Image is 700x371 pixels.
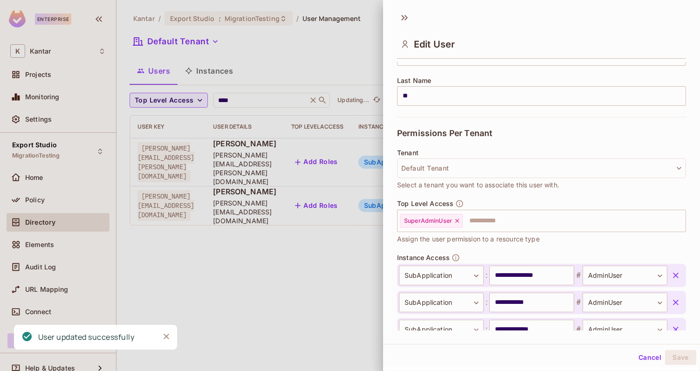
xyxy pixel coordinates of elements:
[583,266,667,285] div: AdminUser
[583,293,667,312] div: AdminUser
[404,217,452,225] span: SuperAdminUser
[397,200,453,207] span: Top Level Access
[399,320,484,339] div: SubApplication
[400,214,463,228] div: SuperAdminUser
[484,297,489,308] span: :
[574,270,583,281] span: #
[635,350,665,365] button: Cancel
[399,266,484,285] div: SubApplication
[397,129,492,138] span: Permissions Per Tenant
[399,293,484,312] div: SubApplication
[397,77,431,84] span: Last Name
[574,297,583,308] span: #
[681,220,683,221] button: Open
[414,39,455,50] span: Edit User
[159,330,173,344] button: Close
[397,234,540,244] span: Assign the user permission to a resource type
[38,331,135,343] div: User updated successfully
[665,350,696,365] button: Save
[574,324,583,335] span: #
[583,320,667,339] div: AdminUser
[397,180,559,190] span: Select a tenant you want to associate this user with.
[397,254,450,261] span: Instance Access
[397,158,686,178] button: Default Tenant
[484,324,489,335] span: :
[484,270,489,281] span: :
[397,149,419,157] span: Tenant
